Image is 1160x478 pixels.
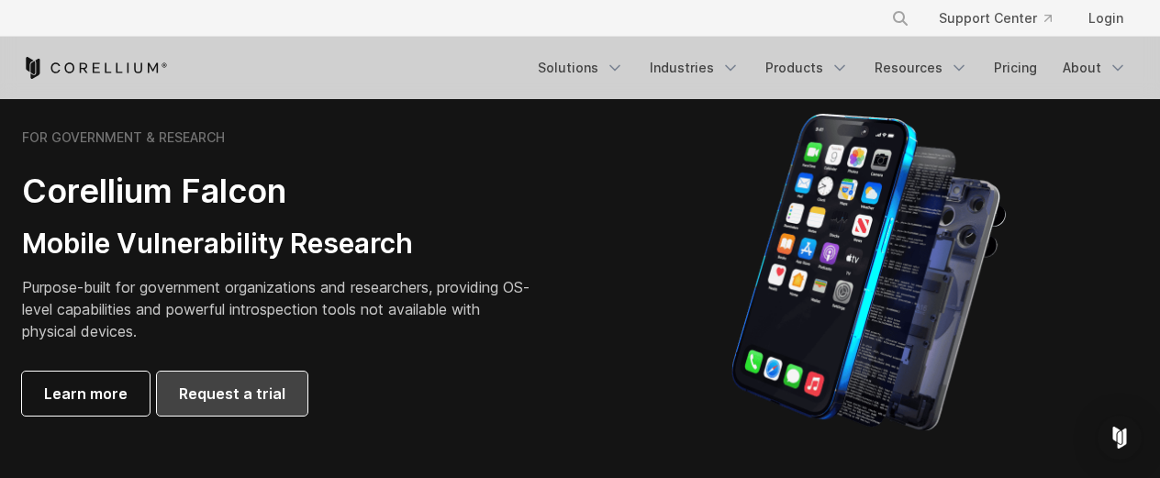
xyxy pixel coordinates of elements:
a: Learn more [22,372,150,416]
a: About [1052,51,1138,84]
div: Navigation Menu [527,51,1138,84]
a: Login [1074,2,1138,35]
span: Request a trial [179,383,285,405]
img: iPhone model separated into the mechanics used to build the physical device. [731,112,1007,433]
h6: FOR GOVERNMENT & RESEARCH [22,129,225,146]
a: Corellium Home [22,57,168,79]
a: Products [754,51,860,84]
a: Pricing [983,51,1048,84]
div: Navigation Menu [869,2,1138,35]
a: Request a trial [157,372,307,416]
a: Support Center [924,2,1066,35]
p: Purpose-built for government organizations and researchers, providing OS-level capabilities and p... [22,276,536,342]
h2: Corellium Falcon [22,171,536,212]
button: Search [884,2,917,35]
h3: Mobile Vulnerability Research [22,227,536,261]
a: Industries [639,51,751,84]
span: Learn more [44,383,128,405]
a: Resources [864,51,979,84]
div: Open Intercom Messenger [1098,416,1142,460]
a: Solutions [527,51,635,84]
